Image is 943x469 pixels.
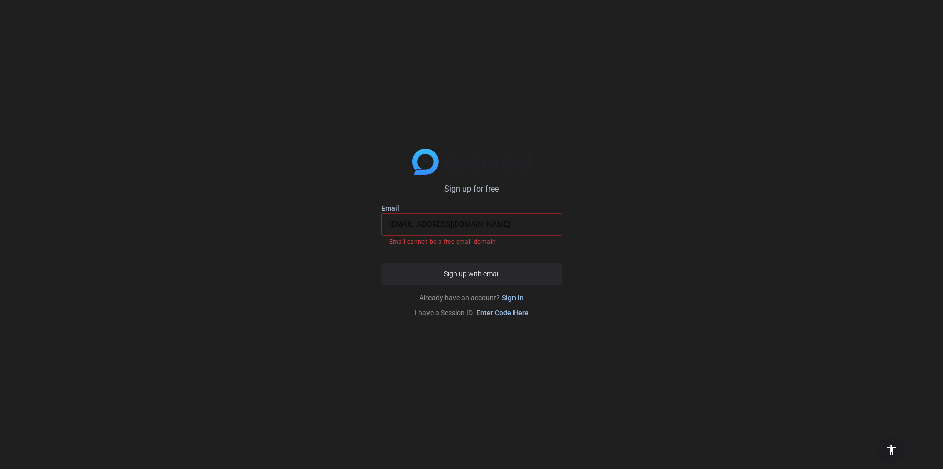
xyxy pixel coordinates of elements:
[381,183,562,195] p: Sign up for free
[415,309,529,317] span: I have a Session ID.
[419,294,524,302] span: Already have an account?
[476,309,529,317] a: Enter Code Here
[389,218,554,230] input: Enter Email Address
[412,149,531,175] img: blue-gradient.svg
[381,203,562,213] label: Email
[381,263,562,285] button: Sign up with email
[389,236,554,247] mat-error: Email cannot be a free email domain
[502,294,524,302] a: Sign in
[885,444,897,456] mat-icon: accessibility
